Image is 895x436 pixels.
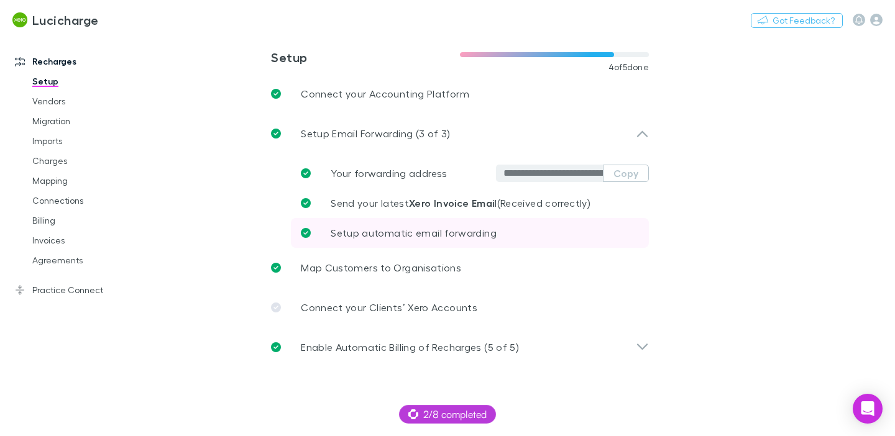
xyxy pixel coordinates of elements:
p: Connect your Clients’ Xero Accounts [301,300,477,315]
a: Vendors [20,91,152,111]
p: Setup Email Forwarding (3 of 3) [301,126,450,141]
div: Enable Automatic Billing of Recharges (5 of 5) [261,327,659,367]
a: Setup [20,71,152,91]
a: Recharges [2,52,152,71]
a: Charges [20,151,152,171]
p: Connect your Accounting Platform [301,86,469,101]
button: Copy [603,165,649,182]
span: Your forwarding address [331,167,447,179]
a: Agreements [20,250,152,270]
img: Lucicharge's Logo [12,12,27,27]
a: Connections [20,191,152,211]
span: Setup automatic email forwarding [331,227,497,238]
a: Invoices [20,230,152,250]
a: Practice Connect [2,280,152,300]
a: Lucicharge [5,5,106,35]
a: Send your latestXero Invoice Email(Received correctly) [291,188,649,218]
a: Migration [20,111,152,131]
a: Billing [20,211,152,230]
p: Map Customers to Organisations [301,260,461,275]
button: Got Feedback? [751,13,843,28]
div: Open Intercom Messenger [853,394,883,424]
p: Enable Automatic Billing of Recharges (5 of 5) [301,340,519,355]
a: Imports [20,131,152,151]
h3: Setup [271,50,460,65]
a: Connect your Clients’ Xero Accounts [261,288,659,327]
span: 4 of 5 done [608,62,649,72]
div: Setup Email Forwarding (3 of 3) [261,114,659,153]
strong: Xero Invoice Email [409,197,497,209]
a: Mapping [20,171,152,191]
a: Connect your Accounting Platform [261,74,659,114]
a: Map Customers to Organisations [261,248,659,288]
a: Setup automatic email forwarding [291,218,649,248]
span: Send your latest (Received correctly) [331,197,590,209]
h3: Lucicharge [32,12,99,27]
